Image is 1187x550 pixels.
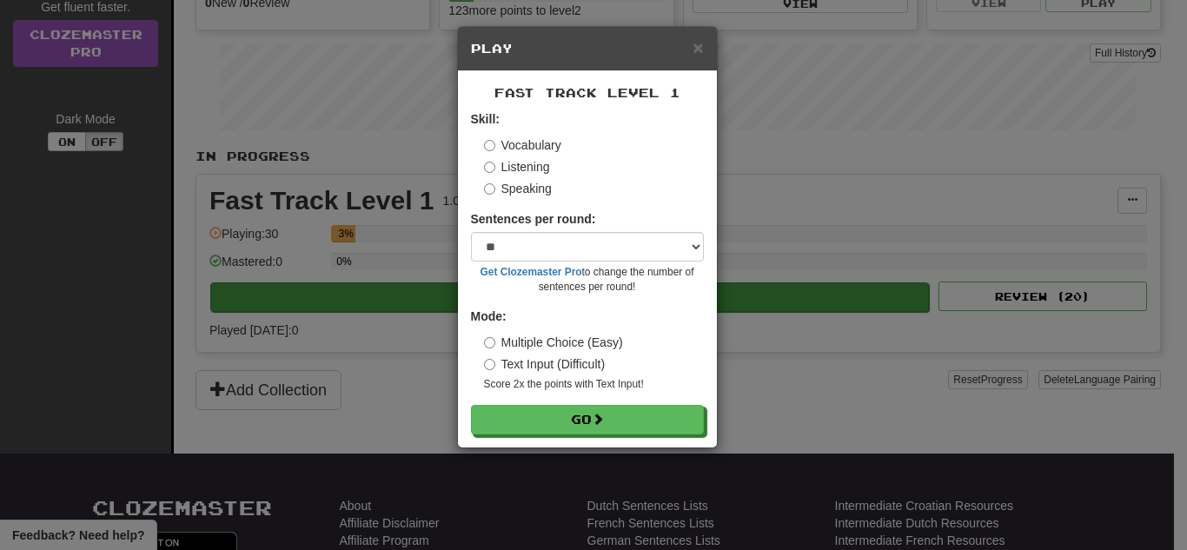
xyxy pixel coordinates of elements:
label: Vocabulary [484,136,561,154]
a: Get Clozemaster Pro [481,266,582,278]
strong: Mode: [471,309,507,323]
label: Speaking [484,180,552,197]
small: to change the number of sentences per round! [471,265,704,295]
button: Go [471,405,704,434]
h5: Play [471,40,704,57]
input: Vocabulary [484,140,495,151]
label: Multiple Choice (Easy) [484,334,623,351]
label: Listening [484,158,550,176]
input: Speaking [484,183,495,195]
span: Fast Track Level 1 [494,85,680,100]
label: Text Input (Difficult) [484,355,606,373]
input: Listening [484,162,495,173]
strong: Skill: [471,112,500,126]
small: Score 2x the points with Text Input ! [484,377,704,392]
input: Multiple Choice (Easy) [484,337,495,348]
span: × [693,37,703,57]
label: Sentences per round: [471,210,596,228]
button: Close [693,38,703,56]
input: Text Input (Difficult) [484,359,495,370]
